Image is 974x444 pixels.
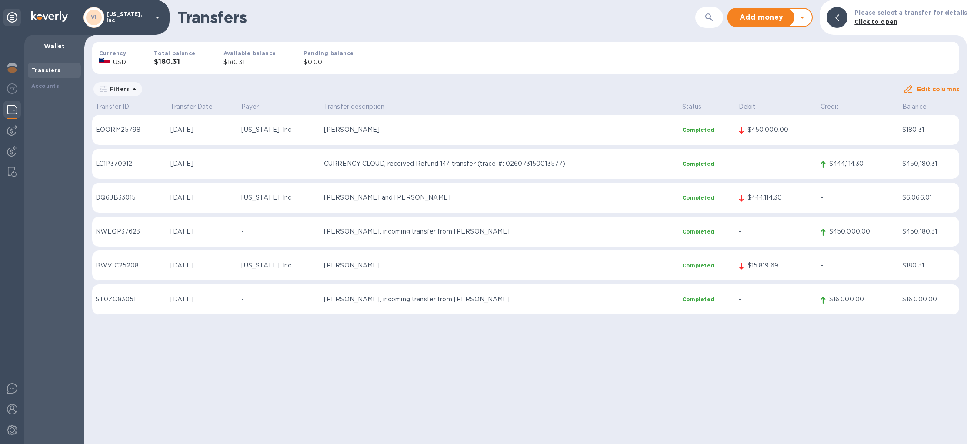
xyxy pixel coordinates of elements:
[304,58,354,67] p: $0.00
[107,11,150,23] p: [US_STATE], Inc
[107,85,129,93] p: Filters
[241,227,317,236] p: -
[170,295,234,304] p: [DATE]
[829,227,895,236] p: $450,000.00
[739,295,814,304] p: -
[96,261,163,270] p: BWVIC25208
[324,261,675,270] p: [PERSON_NAME]
[829,295,895,304] p: $16,000.00
[99,50,126,57] b: Currency
[170,125,234,134] p: [DATE]
[170,159,234,168] p: [DATE]
[177,8,695,27] h1: Transfers
[739,227,814,236] p: -
[304,50,354,57] b: Pending balance
[902,261,956,270] p: $180.31
[682,194,732,201] p: Completed
[917,86,959,93] u: Edit columns
[96,125,163,134] p: EOORM25798
[739,159,814,168] p: -
[324,295,675,304] p: [PERSON_NAME], incoming transfer from [PERSON_NAME]
[241,159,317,168] p: -
[324,227,675,236] p: [PERSON_NAME], incoming transfer from [PERSON_NAME]
[170,261,234,270] p: [DATE]
[682,262,732,269] p: Completed
[154,50,195,57] b: Total balance
[96,193,163,202] p: DQ6JB33015
[324,102,675,111] p: Transfer description
[96,102,163,111] p: Transfer ID
[324,159,675,168] p: CURRENCY CLOUD, received Refund 147 transfer (trace #: 026073150013577)
[829,159,895,168] p: $444,114.30
[902,159,956,168] p: $450,180.31
[241,193,317,202] p: [US_STATE], Inc
[854,18,897,25] b: Click to open
[902,125,956,134] p: $180.31
[739,102,814,111] p: Debit
[682,102,732,111] p: Status
[7,104,17,115] img: Wallets
[902,193,956,202] p: $6,066.01
[241,102,317,111] p: Payer
[241,261,317,270] p: [US_STATE], Inc
[324,125,675,134] p: [PERSON_NAME]
[728,9,794,26] button: Add money
[170,193,234,202] p: [DATE]
[821,102,895,111] p: Credit
[821,261,895,270] p: -
[31,67,61,73] b: Transfers
[324,193,675,202] p: [PERSON_NAME] and [PERSON_NAME]
[113,58,126,67] p: USD
[747,261,814,270] p: $15,819.69
[821,125,895,134] p: -
[170,227,234,236] p: [DATE]
[902,295,956,304] p: $16,000.00
[682,228,732,235] p: Completed
[96,159,163,168] p: LC1P370912
[96,227,163,236] p: NWEGP37623
[154,58,195,66] h3: $180.31
[682,126,732,134] p: Completed
[821,193,895,202] p: -
[682,296,732,303] p: Completed
[747,193,814,202] p: $444,114.30
[31,11,68,22] img: Logo
[854,9,967,16] b: Please select a transfer for details
[902,102,956,111] p: Balance
[223,50,276,57] b: Available balance
[96,295,163,304] p: ST0ZQ83051
[170,102,234,111] p: Transfer Date
[735,12,787,23] span: Add money
[91,14,97,20] b: VI
[682,160,732,167] p: Completed
[3,9,21,26] div: Unpin categories
[747,125,814,134] p: $450,000.00
[31,83,59,89] b: Accounts
[241,295,317,304] p: -
[31,42,77,50] p: Wallet
[902,227,956,236] p: $450,180.31
[7,83,17,94] img: Foreign exchange
[241,125,317,134] p: [US_STATE], Inc
[223,58,276,67] p: $180.31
